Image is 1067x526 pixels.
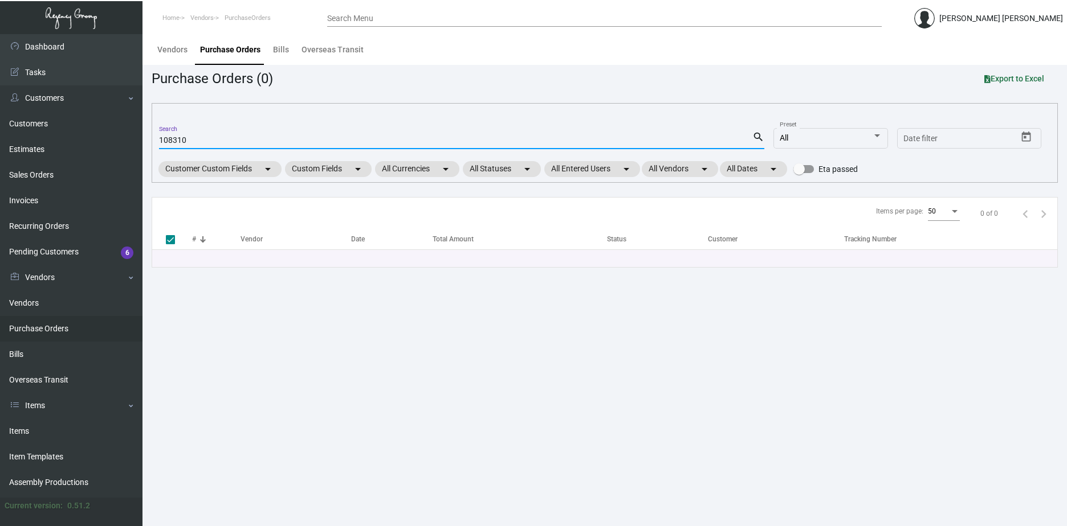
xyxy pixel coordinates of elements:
[351,234,365,244] div: Date
[844,234,1057,244] div: Tracking Number
[642,161,718,177] mat-chip: All Vendors
[914,8,935,28] img: admin@bootstrapmaster.com
[780,133,788,142] span: All
[200,44,260,56] div: Purchase Orders
[152,68,273,89] div: Purchase Orders (0)
[463,161,541,177] mat-chip: All Statuses
[273,44,289,56] div: Bills
[607,234,708,244] div: Status
[948,134,1003,143] input: End date
[984,74,1044,83] span: Export to Excel
[1035,204,1053,223] button: Next page
[544,161,640,177] mat-chip: All Entered Users
[439,162,453,176] mat-icon: arrow_drop_down
[375,161,459,177] mat-chip: All Currencies
[928,207,936,215] span: 50
[520,162,534,176] mat-icon: arrow_drop_down
[190,14,214,22] span: Vendors
[192,234,241,244] div: #
[157,44,188,56] div: Vendors
[708,234,844,244] div: Customer
[844,234,897,244] div: Tracking Number
[607,234,626,244] div: Status
[980,208,998,219] div: 0 of 0
[698,162,711,176] mat-icon: arrow_drop_down
[5,500,63,512] div: Current version:
[351,162,365,176] mat-icon: arrow_drop_down
[975,68,1053,89] button: Export to Excel
[620,162,633,176] mat-icon: arrow_drop_down
[720,161,787,177] mat-chip: All Dates
[67,500,90,512] div: 0.51.2
[433,234,474,244] div: Total Amount
[241,234,351,244] div: Vendor
[1017,128,1036,146] button: Open calendar
[433,234,607,244] div: Total Amount
[241,234,263,244] div: Vendor
[158,161,282,177] mat-chip: Customer Custom Fields
[192,234,196,244] div: #
[752,130,764,144] mat-icon: search
[162,14,180,22] span: Home
[903,134,939,143] input: Start date
[285,161,372,177] mat-chip: Custom Fields
[225,14,271,22] span: PurchaseOrders
[302,44,364,56] div: Overseas Transit
[818,162,858,176] span: Eta passed
[876,206,923,216] div: Items per page:
[939,13,1063,24] div: [PERSON_NAME] [PERSON_NAME]
[1016,204,1035,223] button: Previous page
[928,208,960,216] mat-select: Items per page:
[767,162,780,176] mat-icon: arrow_drop_down
[261,162,275,176] mat-icon: arrow_drop_down
[351,234,433,244] div: Date
[708,234,738,244] div: Customer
